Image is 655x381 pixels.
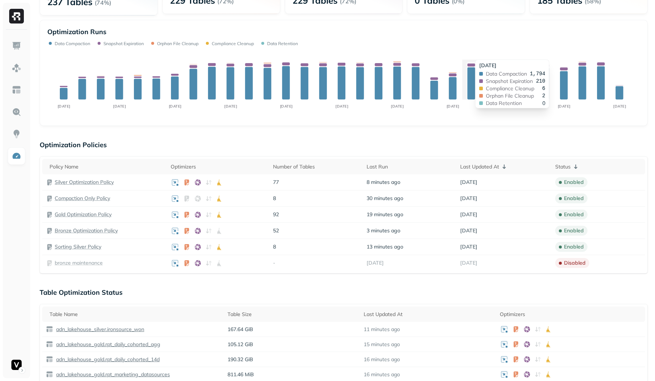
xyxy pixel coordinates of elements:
span: 13 minutes ago [367,243,403,250]
p: 16 minutes ago [364,371,400,378]
tspan: [DATE] [169,104,182,109]
tspan: [DATE] [613,104,626,109]
div: Last Updated At [460,162,548,171]
p: Data Compaction [55,41,90,46]
tspan: [DATE] [280,104,293,109]
p: 15 minutes ago [364,341,400,348]
div: [DATE] [479,62,545,69]
p: adn_lakehouse_gold.rpt_daily_cohorted_agg [55,341,160,348]
p: enabled [564,179,584,186]
img: table [46,341,53,348]
p: - [273,260,359,266]
img: Ryft [9,9,24,23]
p: Snapshot Expiration [103,41,144,46]
span: Data Retention [486,101,522,106]
div: Table Size [228,311,356,318]
span: [DATE] [460,179,477,186]
div: Policy Name [50,163,163,170]
span: [DATE] [460,227,477,234]
img: Assets [12,63,21,73]
a: Compaction Only Policy [55,195,110,202]
a: adn_lakehouse_gold.rpt_daily_cohorted_agg [53,341,160,348]
span: [DATE] [460,260,477,266]
a: adn_lakehouse_gold.rpt_daily_cohorted_14d [53,356,160,363]
p: adn_lakehouse_gold.rpt_marketing_datasources [55,371,170,378]
p: Data Retention [267,41,298,46]
img: Query Explorer [12,107,21,117]
p: adn_lakehouse_silver.ironsource_won [55,326,144,333]
a: Gold Optimization Policy [55,211,112,218]
img: Insights [12,129,21,139]
p: enabled [564,227,584,234]
span: 2 [542,93,545,98]
p: 105.12 GiB [228,341,356,348]
tspan: [DATE] [391,104,404,109]
p: 16 minutes ago [364,356,400,363]
span: 1,794 [530,71,545,76]
p: 52 [273,227,359,234]
a: Bronze Optimization Policy [55,227,118,234]
p: Orphan File Cleanup [157,41,199,46]
span: Data Compaction [486,71,527,76]
p: enabled [564,211,584,218]
tspan: [DATE] [58,104,70,109]
p: 167.64 GiB [228,326,356,333]
div: 0 [486,101,545,106]
p: adn_lakehouse_gold.rpt_daily_cohorted_14d [55,356,160,363]
p: Optimization Runs [47,28,106,36]
img: Voodoo [11,360,22,370]
a: Sorting Silver Policy [55,243,101,250]
span: 6 [542,86,545,91]
img: table [46,356,53,363]
p: Compliance Cleanup [212,41,254,46]
p: 77 [273,179,359,186]
img: Dashboard [12,41,21,51]
img: Asset Explorer [12,85,21,95]
div: Table Name [50,311,220,318]
div: Last Run [367,163,453,170]
div: Last Updated At [364,311,492,318]
p: enabled [564,243,584,250]
p: 8 [273,243,359,250]
span: [DATE] [460,211,477,218]
a: bronze maintenance [55,260,103,266]
div: Optimizers [171,163,266,170]
img: table [46,326,53,333]
span: [DATE] [460,195,477,202]
div: Optimizers [500,311,641,318]
p: 11 minutes ago [364,326,400,333]
tspan: [DATE] [335,104,348,109]
div: Status [555,162,641,171]
tspan: [DATE] [224,104,237,109]
span: [DATE] [460,243,477,250]
span: Orphan File Cleanup [486,93,534,98]
p: 8 [273,195,359,202]
span: [DATE] [367,260,384,266]
span: 3 minutes ago [367,227,400,234]
p: Optimization Policies [40,141,648,149]
p: Silver Optimization Policy [55,179,114,186]
p: Table Optimization Status [40,288,648,297]
span: 210 [536,79,545,84]
p: disabled [564,260,586,266]
tspan: [DATE] [113,104,126,109]
tspan: [DATE] [558,104,571,109]
tspan: [DATE] [447,104,459,109]
img: table [46,371,53,378]
div: Number of Tables [273,163,359,170]
img: Optimization [12,151,21,161]
span: Snapshot Expiration [486,79,533,84]
p: 811.46 MiB [228,371,356,378]
a: adn_lakehouse_silver.ironsource_won [53,326,144,333]
p: 190.32 GiB [228,356,356,363]
p: 92 [273,211,359,218]
p: enabled [564,195,584,202]
span: 19 minutes ago [367,211,403,218]
tspan: [DATE] [502,104,515,109]
span: 8 minutes ago [367,179,400,186]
